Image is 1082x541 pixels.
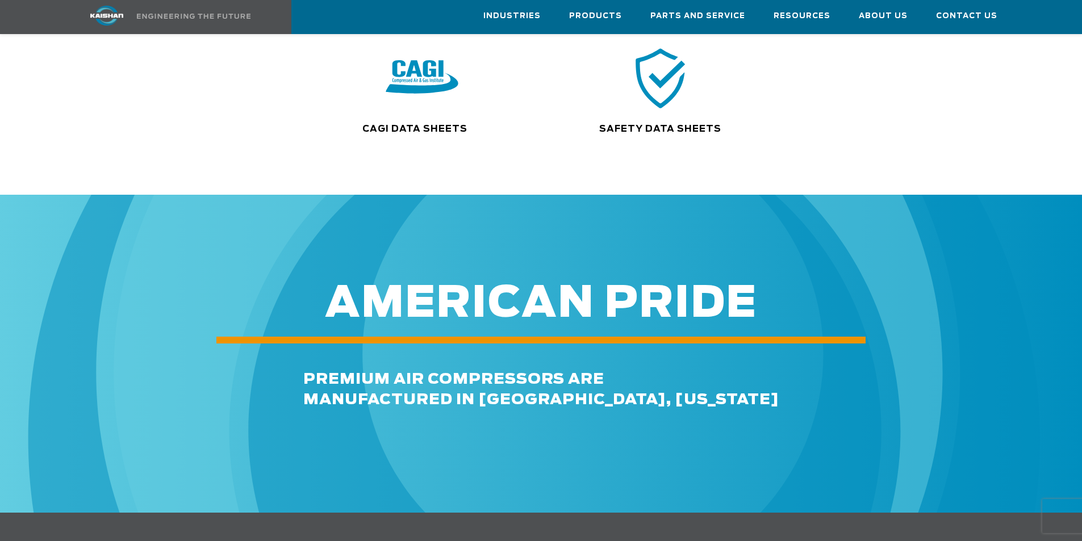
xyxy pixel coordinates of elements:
[650,10,745,23] span: Parts and Service
[303,372,779,407] span: premium air compressors are MANUFACTURED IN [GEOGRAPHIC_DATA], [US_STATE]
[569,1,622,31] a: Products
[628,45,694,111] img: safety icon
[303,45,541,111] div: CAGI
[483,1,541,31] a: Industries
[483,10,541,23] span: Industries
[550,45,770,111] div: safety icon
[774,1,830,31] a: Resources
[362,124,467,133] a: CAGI Data Sheets
[936,1,997,31] a: Contact Us
[386,41,458,115] img: CAGI
[859,1,908,31] a: About Us
[64,6,149,26] img: kaishan logo
[137,14,250,19] img: Engineering the future
[774,10,830,23] span: Resources
[569,10,622,23] span: Products
[859,10,908,23] span: About Us
[599,124,721,133] a: Safety Data Sheets
[650,1,745,31] a: Parts and Service
[936,10,997,23] span: Contact Us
